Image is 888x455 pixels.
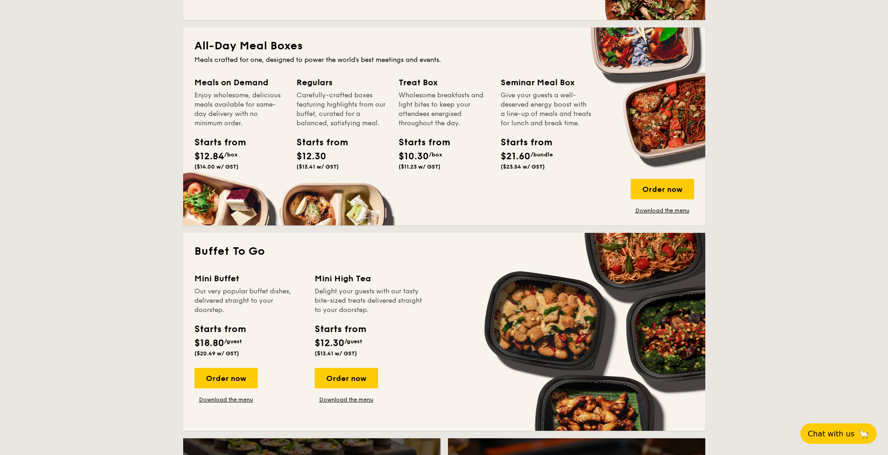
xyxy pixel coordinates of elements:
div: Starts from [194,322,245,336]
span: ($20.49 w/ GST) [194,350,239,357]
div: Order now [315,368,378,388]
div: Starts from [296,136,338,149]
span: $18.80 [194,338,224,349]
div: Starts from [315,322,365,336]
div: Starts from [194,136,236,149]
span: /box [429,151,442,158]
span: Chat with us [808,429,854,438]
span: /box [224,151,238,158]
div: Wholesome breakfasts and light bites to keep your attendees energised throughout the day. [399,91,489,128]
span: ($13.41 w/ GST) [296,163,339,170]
a: Download the menu [631,207,694,214]
button: Chat with us🦙 [800,423,877,444]
span: $12.84 [194,151,224,162]
span: /bundle [530,151,553,158]
span: $12.30 [296,151,326,162]
span: /guest [224,338,242,345]
div: Our very popular buffet dishes, delivered straight to your doorstep. [194,287,303,315]
div: Regulars [296,76,387,89]
span: 🦙 [858,428,869,439]
div: Carefully-crafted boxes featuring highlights from our buffet, curated for a balanced, satisfying ... [296,91,387,128]
span: /guest [344,338,362,345]
div: Starts from [399,136,441,149]
div: Meals on Demand [194,76,285,89]
a: Download the menu [194,396,258,403]
h2: All-Day Meal Boxes [194,39,694,54]
span: $12.30 [315,338,344,349]
div: Treat Box [399,76,489,89]
div: Mini High Tea [315,272,424,285]
div: Meals crafted for one, designed to power the world's best meetings and events. [194,55,694,65]
div: Order now [631,179,694,199]
span: $21.60 [501,151,530,162]
span: ($11.23 w/ GST) [399,163,441,170]
div: Order now [194,368,258,388]
div: Enjoy wholesome, delicious meals available for same-day delivery with no minimum order. [194,91,285,128]
div: Mini Buffet [194,272,303,285]
span: ($23.54 w/ GST) [501,163,545,170]
span: ($14.00 w/ GST) [194,163,239,170]
div: Delight your guests with our tasty bite-sized treats delivered straight to your doorstep. [315,287,424,315]
h2: Buffet To Go [194,244,694,259]
a: Download the menu [315,396,378,403]
div: Seminar Meal Box [501,76,592,89]
div: Starts from [501,136,543,149]
span: ($13.41 w/ GST) [315,350,357,357]
div: Give your guests a well-deserved energy boost with a line-up of meals and treats for lunch and br... [501,91,592,128]
span: $10.30 [399,151,429,162]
